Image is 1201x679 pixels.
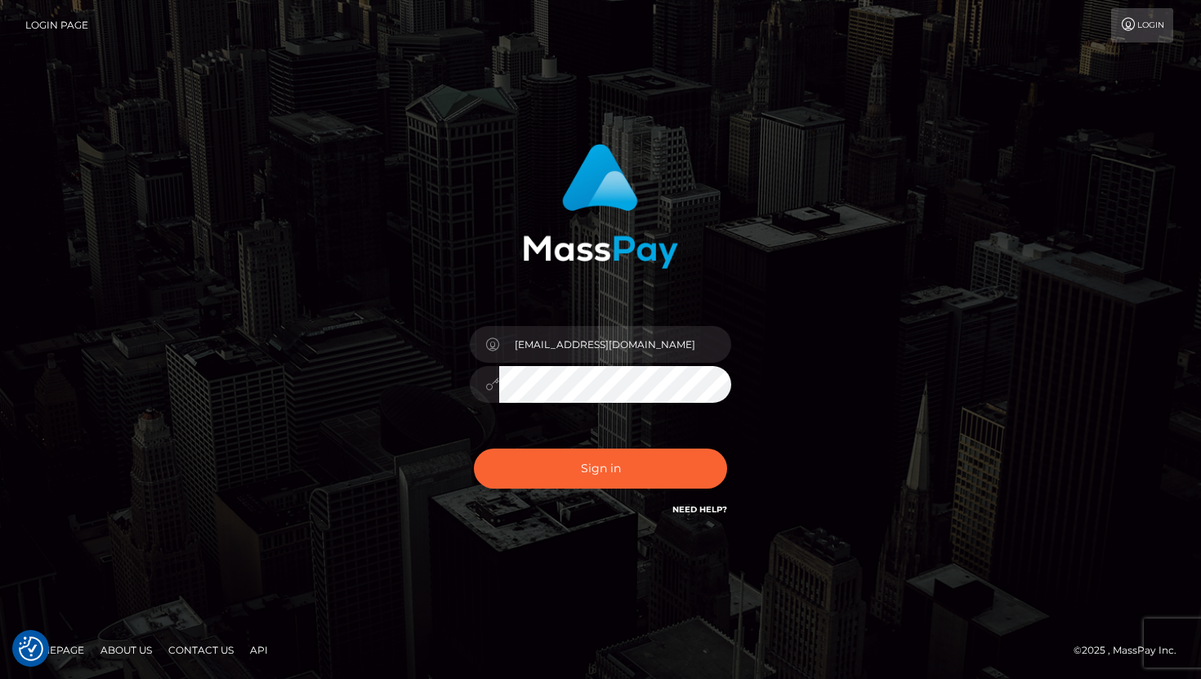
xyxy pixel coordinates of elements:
a: Login Page [25,8,88,42]
button: Consent Preferences [19,637,43,661]
img: Revisit consent button [19,637,43,661]
a: Homepage [18,637,91,663]
a: About Us [94,637,158,663]
a: Login [1111,8,1173,42]
a: Need Help? [672,504,727,515]
a: API [243,637,275,663]
div: © 2025 , MassPay Inc. [1074,641,1189,659]
input: Username... [499,326,731,363]
a: Contact Us [162,637,240,663]
button: Sign in [474,449,727,489]
img: MassPay Login [523,144,678,269]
